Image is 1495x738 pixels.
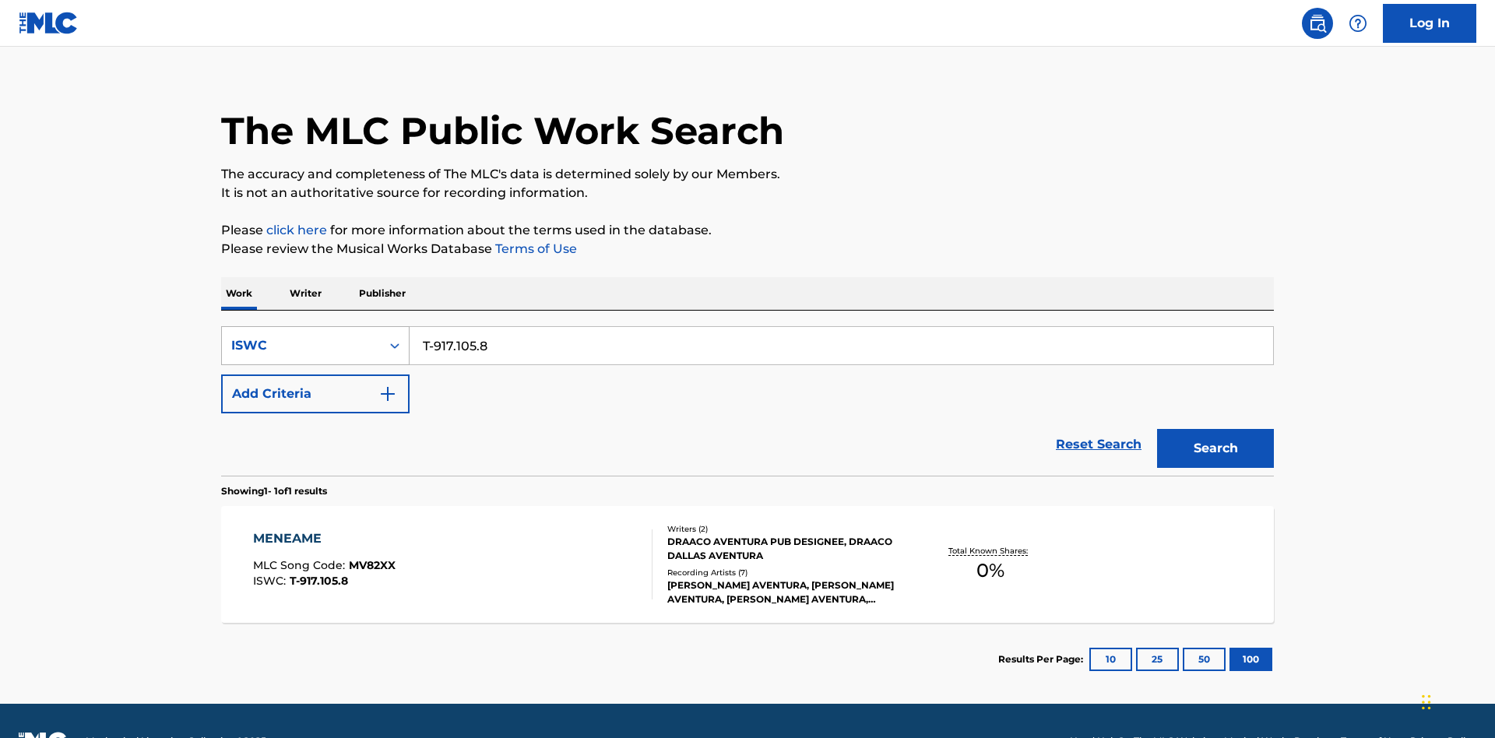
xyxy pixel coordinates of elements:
[667,535,902,563] div: DRAACO AVENTURA PUB DESIGNEE, DRAACO DALLAS AVENTURA
[1136,648,1179,671] button: 25
[976,557,1004,585] span: 0 %
[1183,648,1226,671] button: 50
[221,165,1274,184] p: The accuracy and completeness of The MLC's data is determined solely by our Members.
[290,574,348,588] span: T-917.105.8
[266,223,327,237] a: click here
[349,558,396,572] span: MV82XX
[378,385,397,403] img: 9d2ae6d4665cec9f34b9.svg
[1229,648,1272,671] button: 100
[221,221,1274,240] p: Please for more information about the terms used in the database.
[19,12,79,34] img: MLC Logo
[1048,427,1149,462] a: Reset Search
[221,184,1274,202] p: It is not an authoritative source for recording information.
[253,529,396,548] div: MENEAME
[667,578,902,606] div: [PERSON_NAME] AVENTURA, [PERSON_NAME] AVENTURA, [PERSON_NAME] AVENTURA, [PERSON_NAME] AVENTURA, [...
[1417,663,1495,738] iframe: Chat Widget
[1342,8,1374,39] div: Help
[492,241,577,256] a: Terms of Use
[221,240,1274,258] p: Please review the Musical Works Database
[1383,4,1476,43] a: Log In
[253,558,349,572] span: MLC Song Code :
[221,506,1274,623] a: MENEAMEMLC Song Code:MV82XXISWC:T-917.105.8Writers (2)DRAACO AVENTURA PUB DESIGNEE, DRAACO DALLAS...
[1422,679,1431,726] div: Drag
[354,277,410,310] p: Publisher
[667,523,902,535] div: Writers ( 2 )
[1089,648,1132,671] button: 10
[221,484,327,498] p: Showing 1 - 1 of 1 results
[667,567,902,578] div: Recording Artists ( 7 )
[1157,429,1274,468] button: Search
[253,574,290,588] span: ISWC :
[1349,14,1367,33] img: help
[221,277,257,310] p: Work
[1308,14,1327,33] img: search
[221,374,410,413] button: Add Criteria
[221,326,1274,476] form: Search Form
[221,107,784,154] h1: The MLC Public Work Search
[285,277,326,310] p: Writer
[998,652,1087,666] p: Results Per Page:
[231,336,371,355] div: ISWC
[1302,8,1333,39] a: Public Search
[948,545,1032,557] p: Total Known Shares:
